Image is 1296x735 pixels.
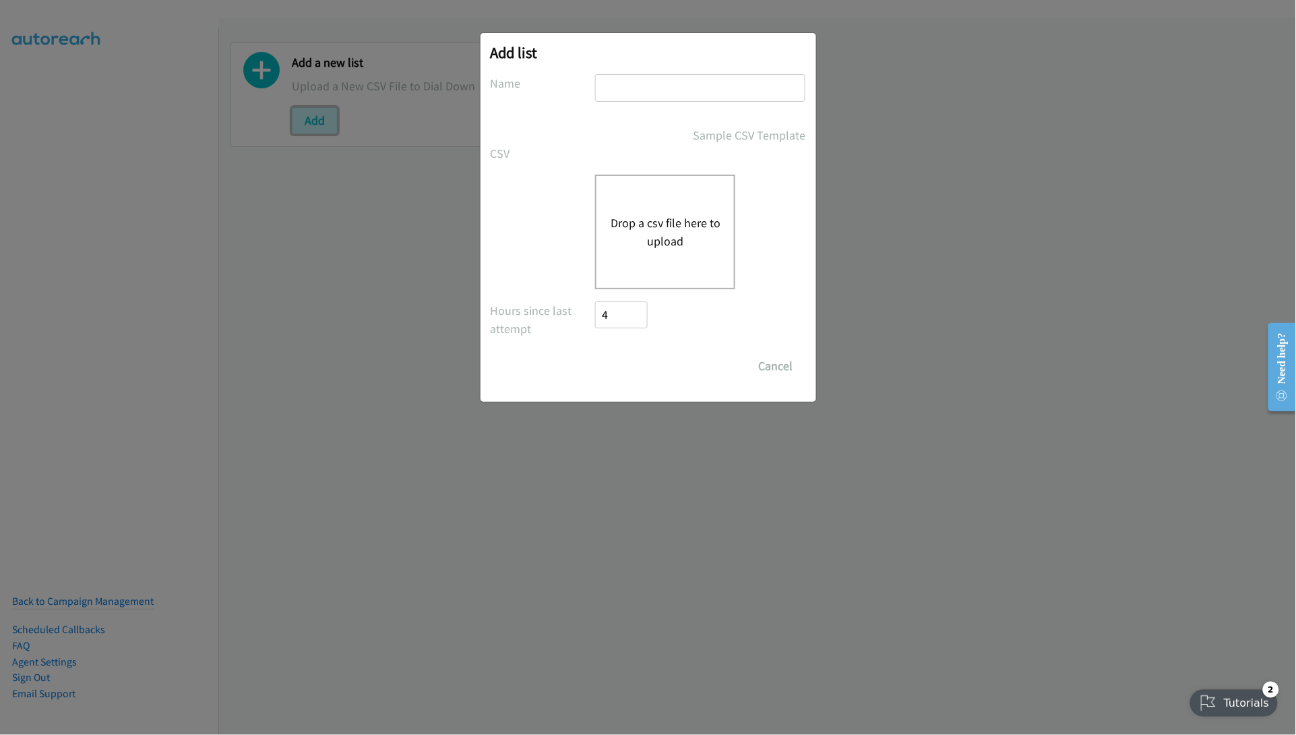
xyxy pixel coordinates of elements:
[1257,314,1296,421] iframe: Resource Center
[491,144,596,163] label: CSV
[610,214,720,250] button: Drop a csv file here to upload
[693,126,806,144] a: Sample CSV Template
[746,353,806,380] button: Cancel
[1182,676,1286,725] iframe: Checklist
[491,74,596,92] label: Name
[491,43,806,62] h2: Add list
[491,301,596,338] label: Hours since last attempt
